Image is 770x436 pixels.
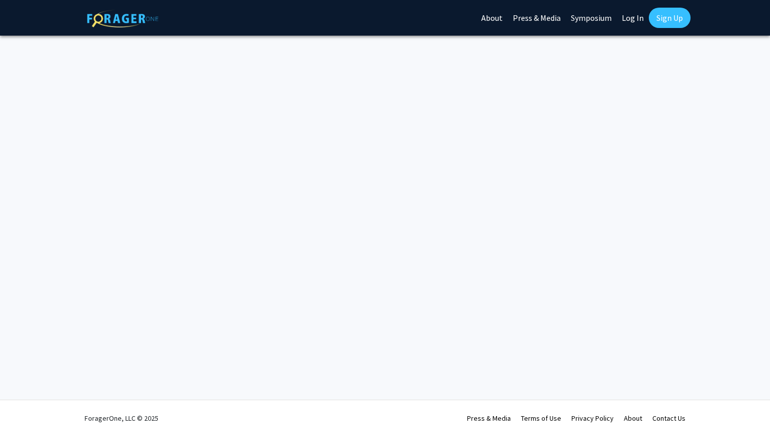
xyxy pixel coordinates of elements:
a: About [624,414,642,423]
a: Sign Up [649,8,691,28]
div: ForagerOne, LLC © 2025 [85,400,158,436]
a: Privacy Policy [571,414,614,423]
a: Terms of Use [521,414,561,423]
a: Press & Media [467,414,511,423]
img: ForagerOne Logo [87,10,158,27]
a: Contact Us [652,414,685,423]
